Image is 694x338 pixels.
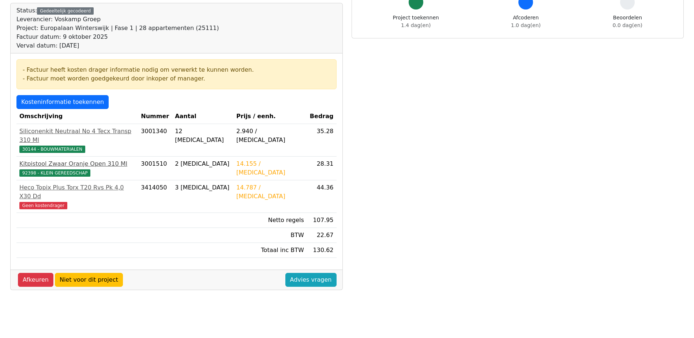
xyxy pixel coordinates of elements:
[233,109,307,124] th: Prijs / eenh.
[18,273,53,287] a: Afkeuren
[307,228,337,243] td: 22.67
[236,183,304,201] div: 14.787 / [MEDICAL_DATA]
[175,183,230,192] div: 3 [MEDICAL_DATA]
[175,159,230,168] div: 2 [MEDICAL_DATA]
[307,213,337,228] td: 107.95
[16,33,219,41] div: Factuur datum: 9 oktober 2025
[19,169,90,177] span: 92398 - KLEIN GEREEDSCHAP
[16,6,219,50] div: Status:
[37,7,94,15] div: Gedeeltelijk gecodeerd
[511,14,541,29] div: Afcoderen
[19,127,135,144] div: Siliconenkit Neutraal No 4 Tecx Transp 310 Ml
[55,273,123,287] a: Niet voor dit project
[307,243,337,258] td: 130.62
[19,146,85,153] span: 30144 - BOUWMATERIALEN
[19,159,135,177] a: Kitpistool Zwaar Oranje Open 310 Ml92398 - KLEIN GEREEDSCHAP
[19,159,135,168] div: Kitpistool Zwaar Oranje Open 310 Ml
[23,74,330,83] div: - Factuur moet worden goedgekeurd door inkoper of manager.
[16,41,219,50] div: Verval datum: [DATE]
[511,22,541,28] span: 1.0 dag(en)
[19,183,135,210] a: Heco Topix Plus Torx T20 Rvs Pk 4,0 X30 DdGeen kostendrager
[393,14,439,29] div: Project toekennen
[138,124,172,157] td: 3001340
[613,22,642,28] span: 0.0 dag(en)
[16,15,219,24] div: Leverancier: Voskamp Groep
[233,228,307,243] td: BTW
[23,65,330,74] div: - Factuur heeft kosten drager informatie nodig om verwerkt te kunnen worden.
[19,127,135,153] a: Siliconenkit Neutraal No 4 Tecx Transp 310 Ml30144 - BOUWMATERIALEN
[138,157,172,180] td: 3001510
[613,14,642,29] div: Beoordelen
[16,109,138,124] th: Omschrijving
[16,24,219,33] div: Project: Europalaan Winterswijk | Fase 1 | 28 appartementen (25111)
[307,124,337,157] td: 35.28
[236,127,304,144] div: 2.940 / [MEDICAL_DATA]
[19,183,135,201] div: Heco Topix Plus Torx T20 Rvs Pk 4,0 X30 Dd
[16,95,109,109] a: Kosteninformatie toekennen
[285,273,337,287] a: Advies vragen
[175,127,230,144] div: 12 [MEDICAL_DATA]
[172,109,233,124] th: Aantal
[236,159,304,177] div: 14.155 / [MEDICAL_DATA]
[307,180,337,213] td: 44.36
[401,22,431,28] span: 1.4 dag(en)
[307,157,337,180] td: 28.31
[138,109,172,124] th: Nummer
[19,202,67,209] span: Geen kostendrager
[233,243,307,258] td: Totaal inc BTW
[307,109,337,124] th: Bedrag
[233,213,307,228] td: Netto regels
[138,180,172,213] td: 3414050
